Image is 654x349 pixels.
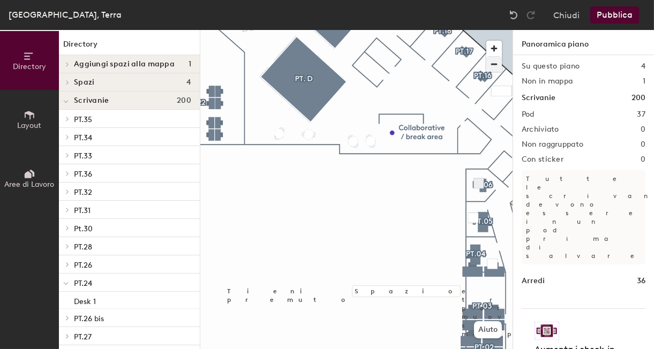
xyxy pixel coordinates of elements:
[522,140,583,149] h2: Non raggruppato
[74,96,109,105] span: Scrivanie
[522,92,555,104] h1: Scrivanie
[186,78,191,87] span: 4
[641,125,645,134] h2: 0
[525,10,536,20] img: Redo
[9,8,122,21] div: [GEOGRAPHIC_DATA], Terra
[74,170,92,179] span: PT.36
[74,188,92,197] span: PT.32
[553,6,580,24] button: Chiudi
[474,321,502,338] button: Aiuto
[522,275,545,287] h1: Arredi
[74,115,92,124] span: PT.35
[74,279,92,288] span: PT.24
[522,62,580,71] h2: Su questo piano
[74,261,92,270] span: PT.26
[18,121,42,130] span: Layout
[637,275,645,287] h1: 36
[513,30,654,55] h1: Panoramica piano
[590,6,639,24] button: Pubblica
[74,294,96,306] p: Desk 1
[74,133,92,142] span: PT.34
[641,155,645,164] h2: 0
[74,332,92,342] span: PT.27
[535,322,559,340] img: Logo adesivo
[637,110,645,119] h2: 37
[5,180,55,189] span: Aree di Lavoro
[641,140,645,149] h2: 0
[74,314,104,323] span: PT.26 bis
[522,125,559,134] h2: Archiviato
[189,60,191,69] span: 1
[508,10,519,20] img: Undo
[177,96,191,105] span: 200
[522,155,563,164] h2: Con sticker
[74,224,93,233] span: Pt.30
[641,62,645,71] h2: 4
[74,60,175,69] span: Aggiungi spazi alla mappa
[522,77,573,86] h2: Non in mappa
[74,206,91,215] span: PT.31
[13,62,46,71] span: Directory
[632,92,645,104] h1: 200
[643,77,645,86] h2: 1
[522,170,645,264] p: Tutte le scrivanie devono essere in un pod prima di salvare
[522,110,535,119] h2: Pod
[59,39,200,55] h1: Directory
[74,151,92,161] span: PT.33
[74,78,94,87] span: Spazi
[74,242,92,252] span: PT.28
